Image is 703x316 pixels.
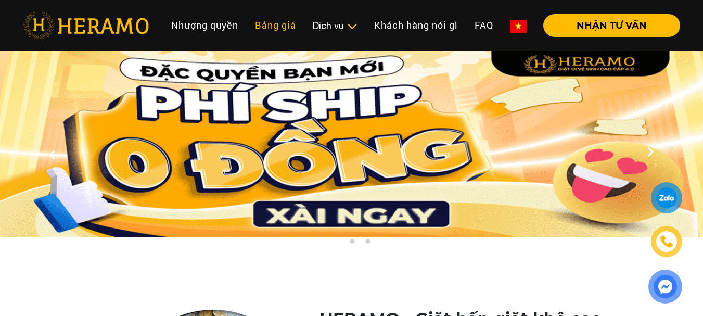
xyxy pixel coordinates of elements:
[466,14,502,36] a: FAQ
[510,20,527,33] img: vn-flag.png
[313,19,357,33] div: Dịch vụ
[347,21,357,32] img: subToggleIcon
[163,14,247,36] a: Nhượng quyền
[535,21,680,30] a: NHẬN TƯ VẤN
[659,234,674,249] img: phone-icon
[247,14,304,36] a: Bảng giá
[347,238,357,249] button: 2
[331,238,341,249] button: 1
[362,238,373,249] button: 3
[366,14,466,36] a: Khách hàng nói gì
[23,12,149,39] img: heramo-logo.png
[652,227,681,256] a: phone-icon
[543,14,680,37] button: NHẬN TƯ VẤN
